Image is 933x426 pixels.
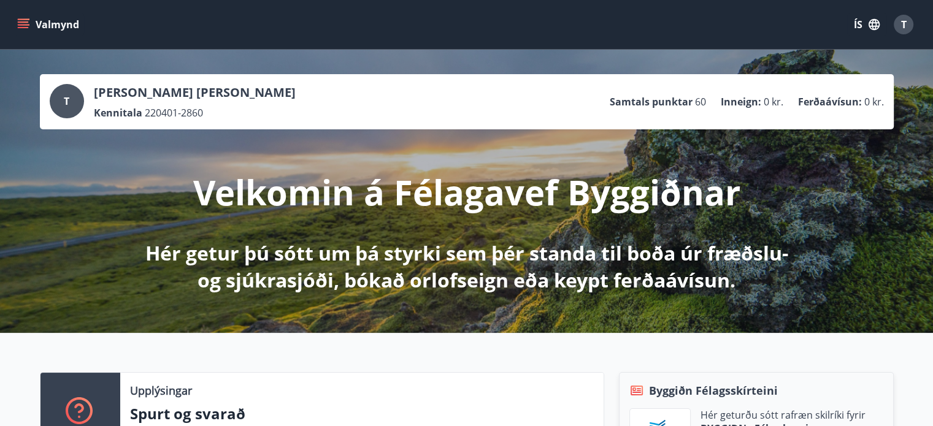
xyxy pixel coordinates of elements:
button: menu [15,13,84,36]
span: 0 kr. [764,95,783,108]
button: ÍS [847,13,886,36]
p: Inneign : [721,95,761,108]
p: Hér getur þú sótt um þá styrki sem þér standa til boða úr fræðslu- og sjúkrasjóði, bókað orlofsei... [143,240,791,294]
p: Hér geturðu sótt rafræn skilríki fyrir [701,408,867,422]
span: T [64,94,69,108]
p: Spurt og svarað [130,403,594,424]
span: 60 [695,95,706,108]
span: T [901,18,907,31]
p: Velkomin á Félagavef Byggiðnar [193,169,740,215]
p: Ferðaávísun : [798,95,862,108]
span: 220401-2860 [145,106,203,120]
span: Byggiðn Félagsskírteini [649,382,778,398]
p: Kennitala [94,106,142,120]
p: [PERSON_NAME] [PERSON_NAME] [94,84,296,101]
p: Upplýsingar [130,382,192,398]
p: Samtals punktar [610,95,693,108]
button: T [889,10,918,39]
span: 0 kr. [864,95,884,108]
